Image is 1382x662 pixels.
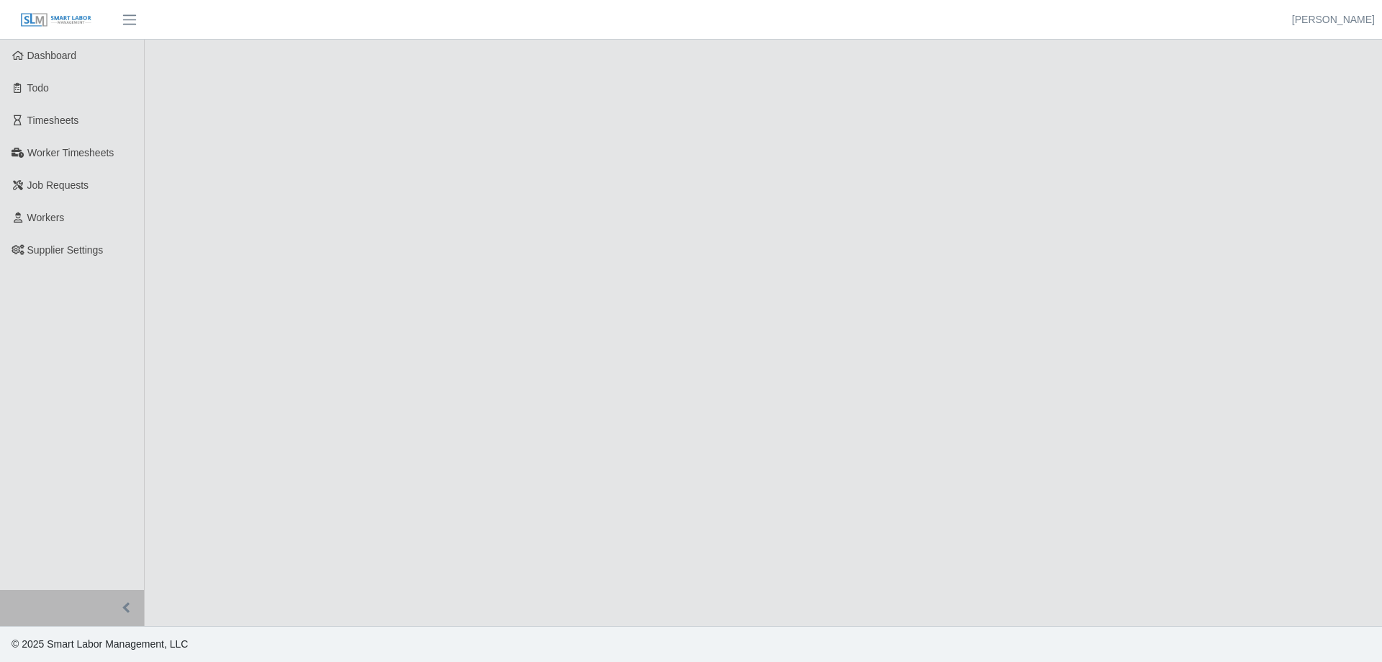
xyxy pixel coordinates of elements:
[27,50,77,61] span: Dashboard
[27,147,114,158] span: Worker Timesheets
[27,179,89,191] span: Job Requests
[27,115,79,126] span: Timesheets
[27,244,104,256] span: Supplier Settings
[12,638,188,650] span: © 2025 Smart Labor Management, LLC
[27,212,65,223] span: Workers
[20,12,92,28] img: SLM Logo
[27,82,49,94] span: Todo
[1292,12,1375,27] a: [PERSON_NAME]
